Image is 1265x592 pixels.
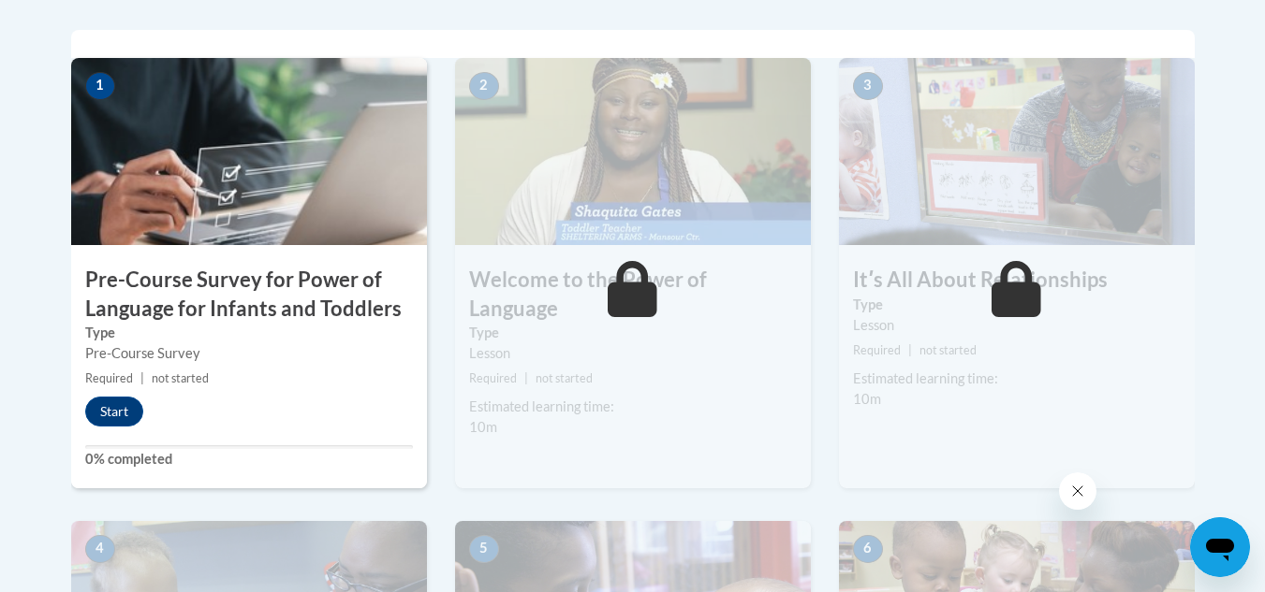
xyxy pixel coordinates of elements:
[839,58,1195,245] img: Course Image
[140,371,144,385] span: |
[469,323,797,343] label: Type
[71,58,427,245] img: Course Image
[524,371,528,385] span: |
[469,371,517,385] span: Required
[919,343,977,357] span: not started
[85,323,413,343] label: Type
[152,371,209,385] span: not started
[469,72,499,100] span: 2
[469,419,497,435] span: 10m
[455,266,811,324] h3: Welcome to the Power of Language
[839,266,1195,295] h3: Itʹs All About Relationships
[469,535,499,563] span: 5
[85,72,115,100] span: 1
[11,13,152,28] span: Hi. How can we help?
[71,266,427,324] h3: Pre-Course Survey for Power of Language for Infants and Toddlers
[469,343,797,364] div: Lesson
[908,343,912,357] span: |
[853,72,883,100] span: 3
[1190,517,1250,577] iframe: Button to launch messaging window
[85,343,413,364] div: Pre-Course Survey
[85,535,115,563] span: 4
[85,449,413,469] label: 0% completed
[853,295,1181,315] label: Type
[853,535,883,563] span: 6
[469,397,797,417] div: Estimated learning time:
[536,371,593,385] span: not started
[1059,472,1096,510] iframe: Close message
[853,315,1181,336] div: Lesson
[455,58,811,245] img: Course Image
[85,371,133,385] span: Required
[853,343,901,357] span: Required
[853,391,881,407] span: 10m
[85,397,143,426] button: Start
[853,368,1181,389] div: Estimated learning time:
